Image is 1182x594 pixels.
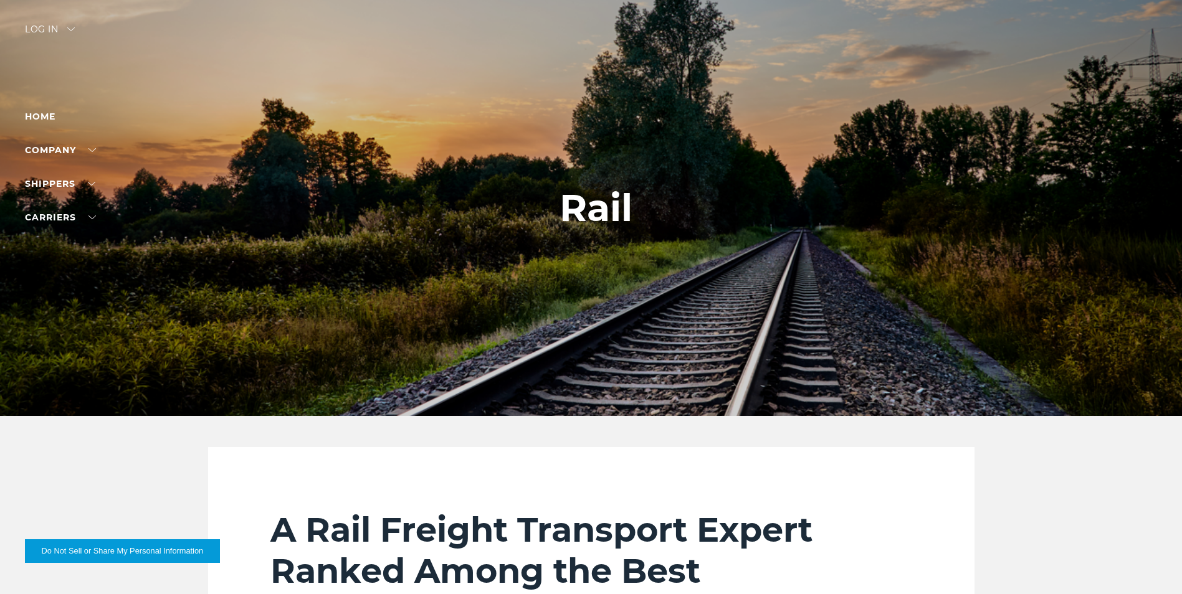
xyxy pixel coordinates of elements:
h2: A Rail Freight Transport Expert Ranked Among the Best [270,509,912,592]
button: Do Not Sell or Share My Personal Information [25,539,220,563]
a: Company [25,144,96,156]
a: Home [25,111,55,122]
a: Carriers [25,212,96,223]
img: arrow [67,27,75,31]
div: Log in [25,25,75,43]
h1: Rail [560,187,632,229]
a: SHIPPERS [25,178,95,189]
img: kbx logo [545,25,638,80]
